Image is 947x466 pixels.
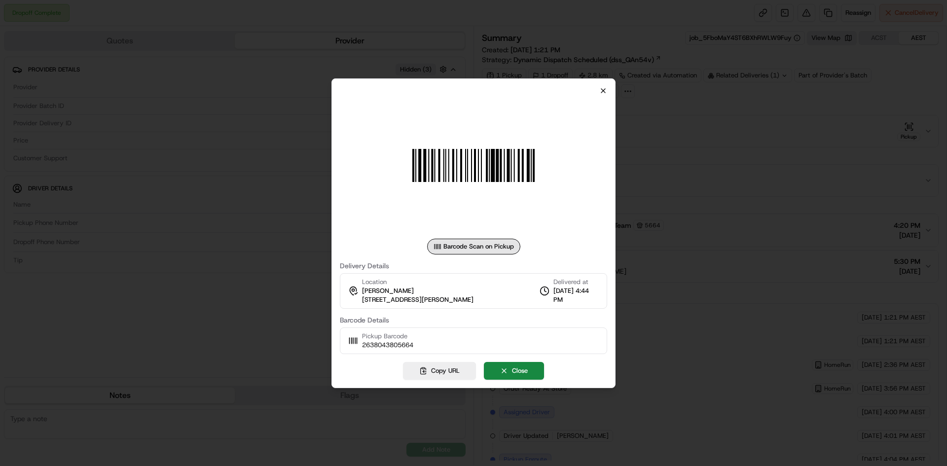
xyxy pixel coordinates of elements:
img: barcode_scan_on_pickup image [402,95,545,237]
span: Pickup Barcode [362,332,413,341]
span: [DATE] 4:44 PM [553,287,599,304]
label: Barcode Details [340,317,607,323]
span: 2638043805664 [362,341,413,350]
label: Delivery Details [340,262,607,269]
span: Delivered at [553,278,599,287]
span: [PERSON_NAME] [362,287,414,295]
div: Barcode Scan on Pickup [427,239,520,254]
button: Copy URL [403,362,476,380]
button: Close [484,362,544,380]
span: Location [362,278,387,287]
span: [STREET_ADDRESS][PERSON_NAME] [362,295,473,304]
